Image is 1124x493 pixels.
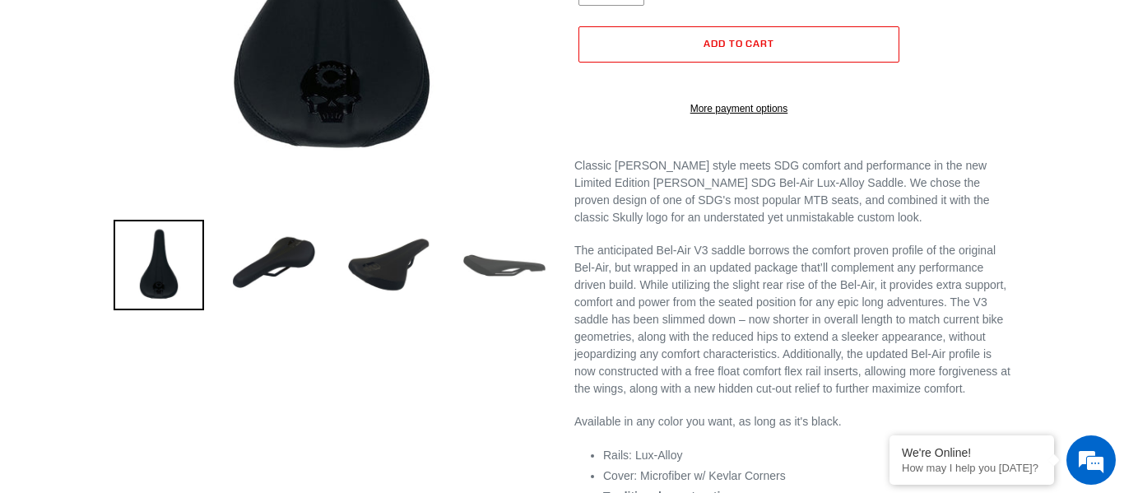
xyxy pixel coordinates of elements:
[574,413,1010,430] p: Available in any color you want, as long as it's black.
[18,91,43,115] div: Navigation go back
[603,449,682,462] span: Rails: Lux-Alloy
[53,82,94,123] img: d_696896380_company_1647369064580_696896380
[902,462,1042,474] p: How may I help you today?
[574,244,1010,395] span: The anticipated Bel-Air V3 saddle borrows the comfort proven profile of the original Bel-Air, but...
[8,323,314,380] textarea: Type your message and hit 'Enter'
[459,220,550,310] img: Load image into Gallery viewer, Canfield SDG Bel-Air V3 Lux-Alloy Saddle (Limited Edition)
[229,220,319,310] img: Load image into Gallery viewer, Canfield SDG Bel-Air V3 Lux-Alloy Saddle (Limited Edition)
[578,26,899,63] button: Add to cart
[114,220,204,310] img: Load image into Gallery viewer, Canfield SDG Bel-Air V3 Lux-Alloy Saddle (Limited Edition)
[95,144,227,310] span: We're online!
[578,101,899,116] a: More payment options
[110,92,301,114] div: Chat with us now
[574,157,1010,226] p: Classic [PERSON_NAME] style meets SDG comfort and performance in the new Limited Edition [PERSON_...
[603,469,786,482] span: Cover: Microfiber w/ Kevlar Corners
[704,37,775,49] span: Add to cart
[902,446,1042,459] div: We're Online!
[344,220,434,310] img: Load image into Gallery viewer, Canfield SDG Bel-Air V3 Lux-Alloy Saddle (Limited Edition)
[270,8,309,48] div: Minimize live chat window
